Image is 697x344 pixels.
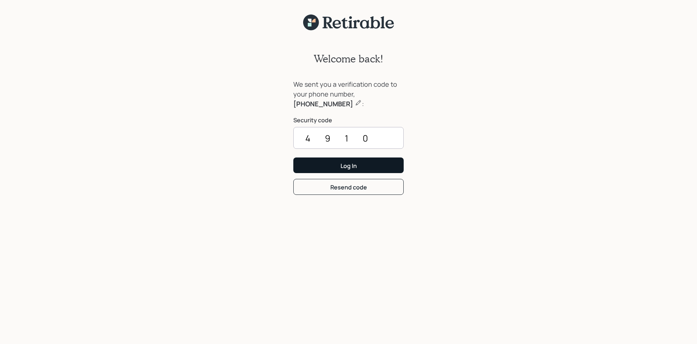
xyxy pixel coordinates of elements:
input: •••• [293,127,404,149]
button: Resend code [293,179,404,194]
div: Resend code [330,183,367,191]
button: Log In [293,157,404,173]
label: Security code [293,116,404,124]
b: [PHONE_NUMBER] [293,99,353,108]
h2: Welcome back! [314,53,383,65]
div: We sent you a verification code to your phone number, : [293,79,404,109]
div: Log In [341,162,357,170]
